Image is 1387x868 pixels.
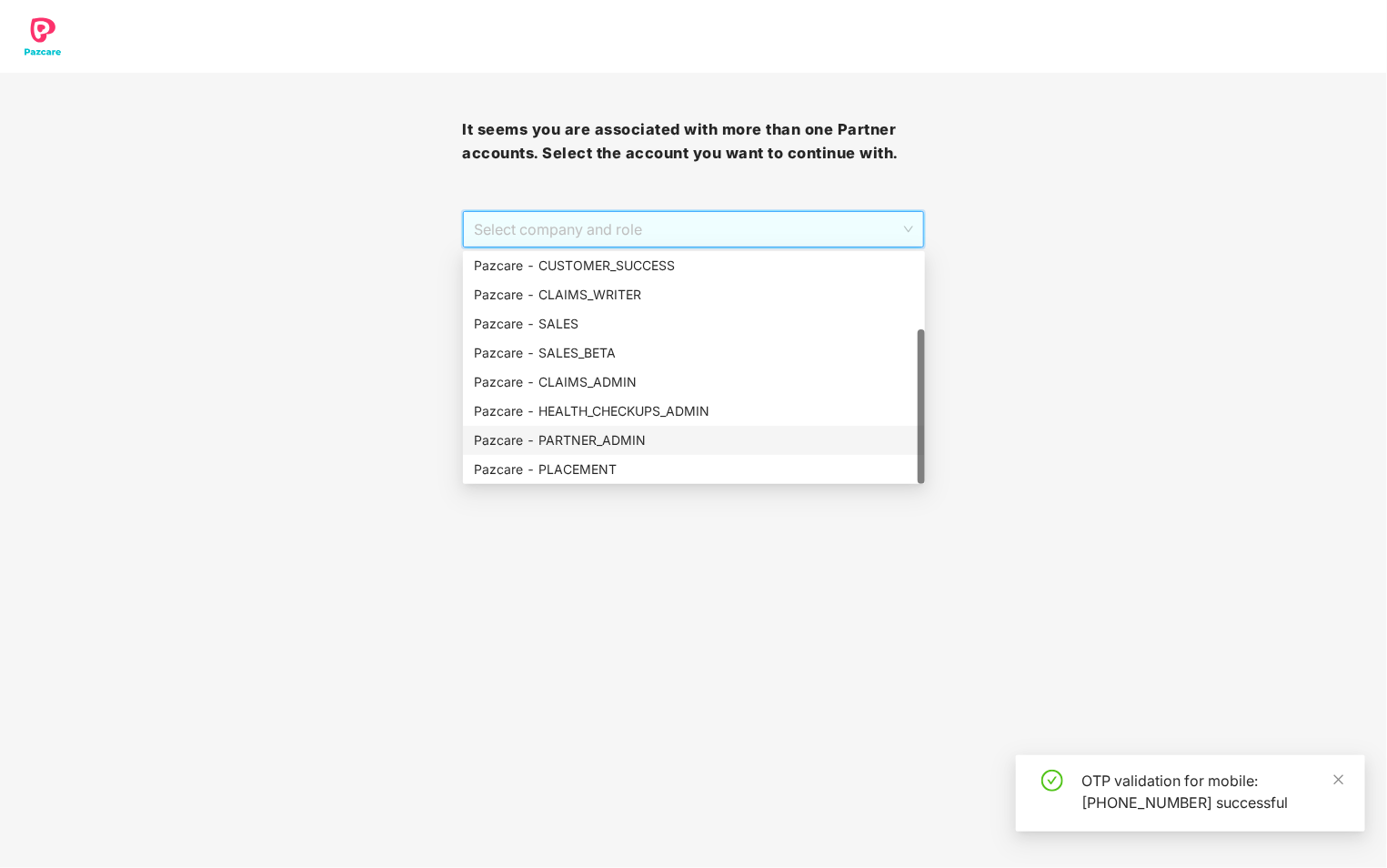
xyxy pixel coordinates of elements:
[474,430,914,450] div: Pazcare - PARTNER_ADMIN
[463,426,925,455] div: Pazcare - PARTNER_ADMIN
[474,256,914,276] div: Pazcare - CUSTOMER_SUCCESS
[474,459,914,479] div: Pazcare - PLACEMENT
[463,309,925,338] div: Pazcare - SALES
[474,372,914,392] div: Pazcare - CLAIMS_ADMIN
[463,397,925,426] div: Pazcare - HEALTH_CHECKUPS_ADMIN
[463,280,925,309] div: Pazcare - CLAIMS_WRITER
[463,251,925,280] div: Pazcare - CUSTOMER_SUCCESS
[1081,770,1343,813] div: OTP validation for mobile: [PHONE_NUMBER] successful
[1041,770,1063,792] span: check-circle
[463,338,925,368] div: Pazcare - SALES_BETA
[463,455,925,484] div: Pazcare - PLACEMENT
[474,401,914,421] div: Pazcare - HEALTH_CHECKUPS_ADMIN
[1332,773,1345,786] span: close
[474,343,914,363] div: Pazcare - SALES_BETA
[474,285,914,305] div: Pazcare - CLAIMS_WRITER
[463,368,925,397] div: Pazcare - CLAIMS_ADMIN
[462,118,924,165] h3: It seems you are associated with more than one Partner accounts. Select the account you want to c...
[474,314,914,334] div: Pazcare - SALES
[474,212,912,247] span: Select company and role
